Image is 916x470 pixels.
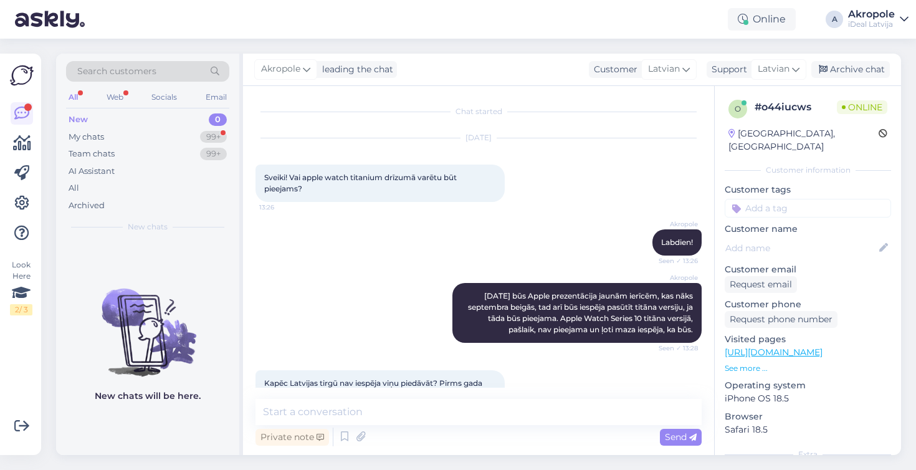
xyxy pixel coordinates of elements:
[149,89,179,105] div: Socials
[725,165,891,176] div: Customer information
[725,423,891,436] p: Safari 18.5
[95,390,201,403] p: New chats will be here.
[728,8,796,31] div: Online
[755,100,837,115] div: # o44iucws
[128,221,168,233] span: New chats
[255,106,702,117] div: Chat started
[725,347,823,358] a: [URL][DOMAIN_NAME]
[725,333,891,346] p: Visited pages
[725,223,891,236] p: Customer name
[200,148,227,160] div: 99+
[725,363,891,374] p: See more ...
[104,89,126,105] div: Web
[651,256,698,266] span: Seen ✓ 13:26
[758,62,790,76] span: Latvian
[826,11,843,28] div: A
[728,127,879,153] div: [GEOGRAPHIC_DATA], [GEOGRAPHIC_DATA]
[665,431,697,443] span: Send
[77,65,156,78] span: Search customers
[651,273,698,282] span: Akropole
[255,132,702,143] div: [DATE]
[735,104,741,113] span: o
[651,343,698,353] span: Seen ✓ 13:28
[848,9,895,19] div: Akropole
[725,263,891,276] p: Customer email
[707,63,747,76] div: Support
[69,182,79,194] div: All
[56,266,239,378] img: No chats
[848,9,909,29] a: AkropoleiDeal Latvija
[837,100,887,114] span: Online
[264,378,484,410] span: Kapēc Latvijas tirgū nav iespēja viņu piedāvāt? Pirms gada bija domāts, ka būs, jo arī rakstīju u...
[725,241,877,255] input: Add name
[10,304,32,315] div: 2 / 3
[317,63,393,76] div: leading the chat
[725,392,891,405] p: iPhone OS 18.5
[848,19,895,29] div: iDeal Latvija
[264,173,459,193] span: Sveiki! Vai apple watch titanium drīzumā varētu būt pieejams?
[255,429,329,446] div: Private note
[661,237,693,247] span: Labdien!
[648,62,680,76] span: Latvian
[200,131,227,143] div: 99+
[468,291,695,334] span: [DATE] būs Apple prezentācija jaunām ierīcēm, kas nāks septembra beigās, tad arī būs iespēja pasū...
[725,183,891,196] p: Customer tags
[725,298,891,311] p: Customer phone
[725,199,891,218] input: Add a tag
[69,148,115,160] div: Team chats
[10,64,34,87] img: Askly Logo
[69,131,104,143] div: My chats
[66,89,80,105] div: All
[725,379,891,392] p: Operating system
[69,199,105,212] div: Archived
[651,219,698,229] span: Akropole
[259,203,306,212] span: 13:26
[725,449,891,460] div: Extra
[725,276,797,293] div: Request email
[811,61,890,78] div: Archive chat
[261,62,300,76] span: Akropole
[209,113,227,126] div: 0
[725,410,891,423] p: Browser
[725,311,837,328] div: Request phone number
[69,113,88,126] div: New
[589,63,637,76] div: Customer
[10,259,32,315] div: Look Here
[203,89,229,105] div: Email
[69,165,115,178] div: AI Assistant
